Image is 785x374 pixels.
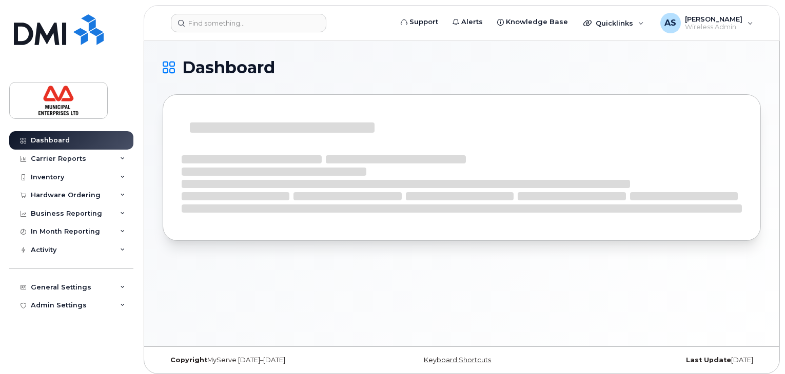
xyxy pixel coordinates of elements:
div: [DATE] [561,356,761,364]
strong: Last Update [686,356,731,364]
strong: Copyright [170,356,207,364]
a: Keyboard Shortcuts [424,356,491,364]
div: MyServe [DATE]–[DATE] [163,356,362,364]
span: Dashboard [182,60,275,75]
